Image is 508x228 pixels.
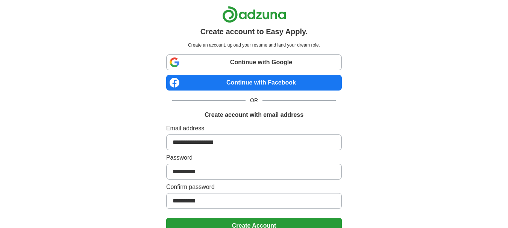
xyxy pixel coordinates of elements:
a: Continue with Facebook [166,75,342,91]
a: Continue with Google [166,54,342,70]
h1: Create account to Easy Apply. [200,26,308,37]
label: Email address [166,124,342,133]
h1: Create account with email address [205,110,303,119]
span: OR [246,97,262,104]
img: Adzuna logo [222,6,286,23]
label: Confirm password [166,183,342,192]
label: Password [166,153,342,162]
p: Create an account, upload your resume and land your dream role. [168,42,340,48]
